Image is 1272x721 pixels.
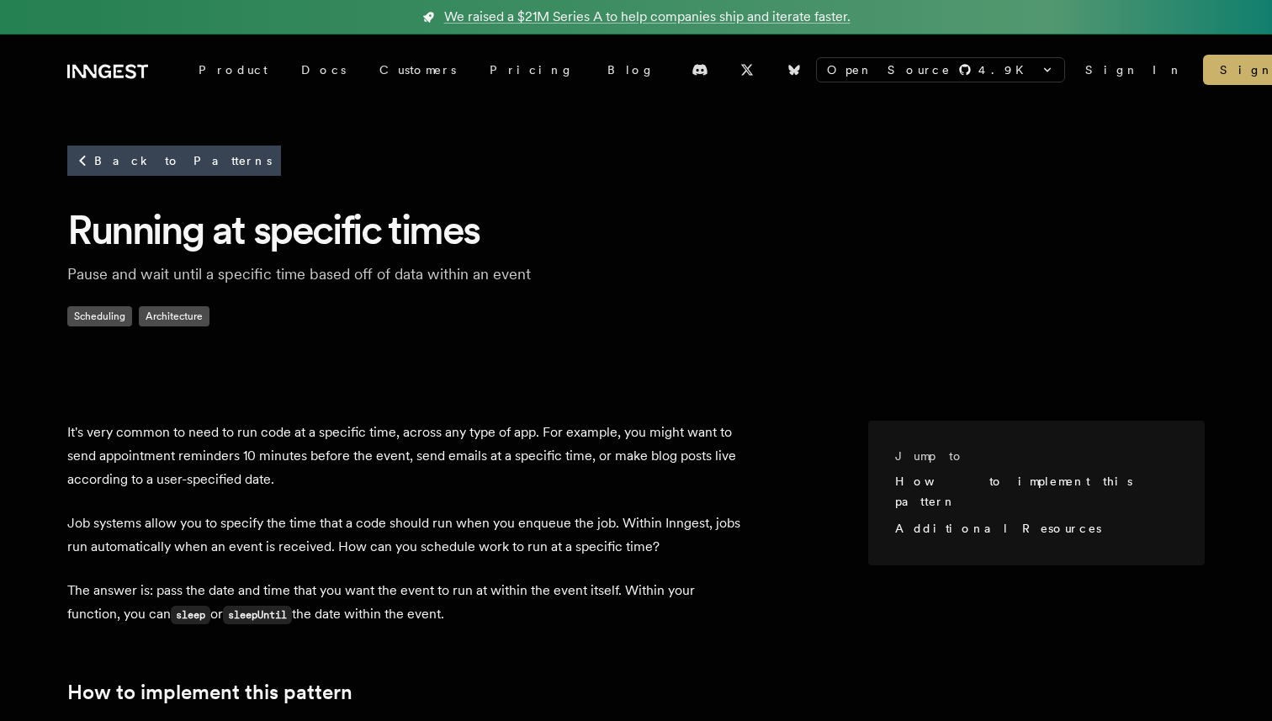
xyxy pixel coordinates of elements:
[284,55,363,85] a: Docs
[182,55,284,85] div: Product
[895,474,1132,508] a: How to implement this pattern
[591,55,671,85] a: Blog
[363,55,473,85] a: Customers
[473,55,591,85] a: Pricing
[171,606,210,624] code: sleep
[978,61,1034,78] span: 4.9 K
[1085,61,1183,78] a: Sign In
[681,56,718,83] a: Discord
[776,56,813,83] a: Bluesky
[67,204,1205,256] h1: Running at specific times
[729,56,766,83] a: X
[67,421,740,491] p: It's very common to need to run code at a specific time, across any type of app. For example, you...
[67,306,132,326] span: Scheduling
[67,262,606,286] p: Pause and wait until a specific time based off of data within an event
[67,579,740,627] p: The answer is: pass the date and time that you want the event to run at within the event itself. ...
[444,7,851,27] span: We raised a $21M Series A to help companies ship and iterate faster.
[827,61,951,78] span: Open Source
[895,522,1101,535] a: Additional Resources
[67,146,281,176] a: Back to Patterns
[67,681,740,704] h2: How to implement this pattern
[895,448,1164,464] h3: Jump to
[223,606,292,624] code: sleepUntil
[67,512,740,559] p: Job systems allow you to specify the time that a code should run when you enqueue the job. Within...
[139,306,209,326] span: Architecture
